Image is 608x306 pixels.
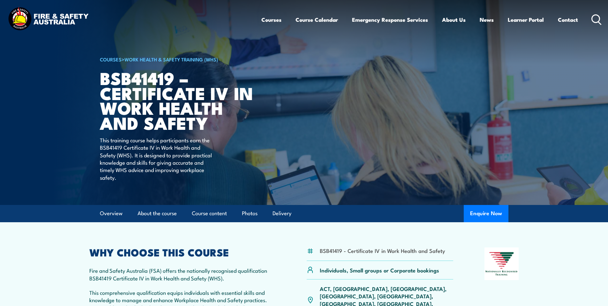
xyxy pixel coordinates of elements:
li: BSB41419 - Certificate IV in Work Health and Safety [320,247,445,254]
p: Individuals, Small groups or Corporate bookings [320,266,439,274]
button: Enquire Now [464,205,508,222]
a: Learner Portal [508,11,544,28]
h6: > [100,55,258,63]
a: Overview [100,205,123,222]
a: Photos [242,205,258,222]
p: Fire and Safety Australia (FSA) offers the nationally recognised qualification BSB41419 Certifica... [89,267,276,282]
a: Work Health & Safety Training (WHS) [124,56,218,63]
a: About the course [138,205,177,222]
h2: WHY CHOOSE THIS COURSE [89,247,276,256]
a: COURSES [100,56,122,63]
a: About Us [442,11,466,28]
a: Course Calendar [296,11,338,28]
a: Delivery [273,205,291,222]
a: Courses [261,11,281,28]
a: Emergency Response Services [352,11,428,28]
a: Course content [192,205,227,222]
p: This training course helps participants earn the BSB41419 Certificate IV in Work Health and Safet... [100,136,216,181]
a: Contact [558,11,578,28]
img: Nationally Recognised Training logo. [484,247,519,280]
h1: BSB41419 – Certificate IV in Work Health and Safety [100,70,258,130]
a: News [480,11,494,28]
